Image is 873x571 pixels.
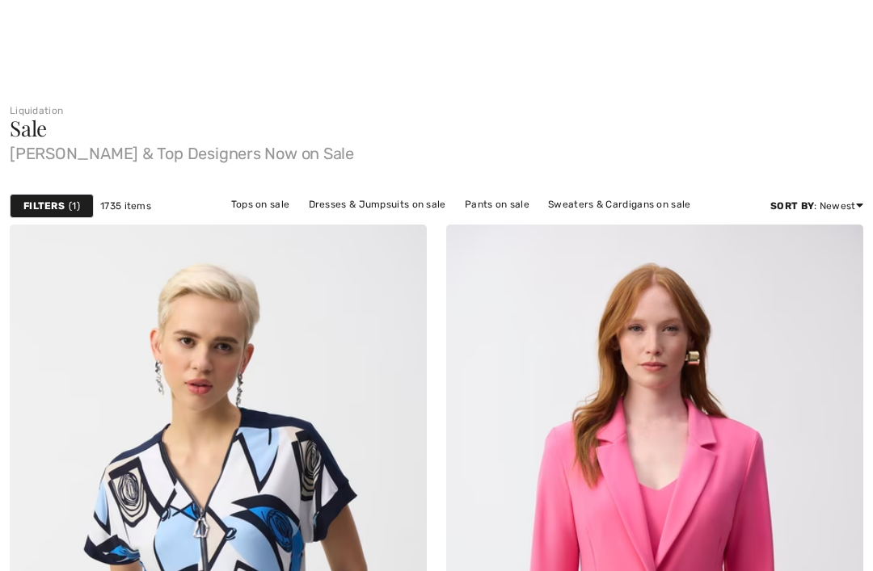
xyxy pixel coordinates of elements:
[540,194,698,215] a: Sweaters & Cardigans on sale
[23,199,65,213] strong: Filters
[438,215,518,236] a: Skirts on sale
[770,199,863,213] div: : Newest
[223,194,298,215] a: Tops on sale
[457,194,538,215] a: Pants on sale
[10,139,863,162] span: [PERSON_NAME] & Top Designers Now on Sale
[100,199,151,213] span: 1735 items
[10,114,47,142] span: Sale
[296,215,436,236] a: Jackets & Blazers on sale
[521,215,626,236] a: Outerwear on sale
[69,199,80,213] span: 1
[770,200,814,212] strong: Sort By
[10,105,63,116] a: Liquidation
[768,523,857,563] iframe: Opens a widget where you can chat to one of our agents
[301,194,454,215] a: Dresses & Jumpsuits on sale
